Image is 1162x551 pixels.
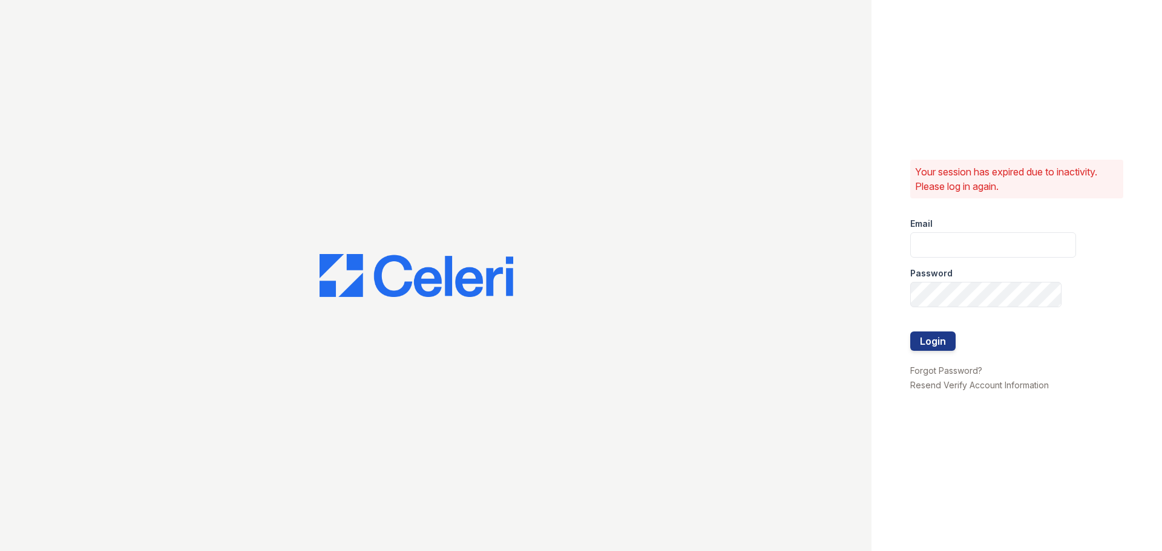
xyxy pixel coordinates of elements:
[915,165,1118,194] p: Your session has expired due to inactivity. Please log in again.
[910,218,933,230] label: Email
[910,331,956,351] button: Login
[910,380,1049,390] a: Resend Verify Account Information
[910,365,982,376] a: Forgot Password?
[320,254,513,298] img: CE_Logo_Blue-a8612792a0a2168367f1c8372b55b34899dd931a85d93a1a3d3e32e68fde9ad4.png
[910,267,953,279] label: Password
